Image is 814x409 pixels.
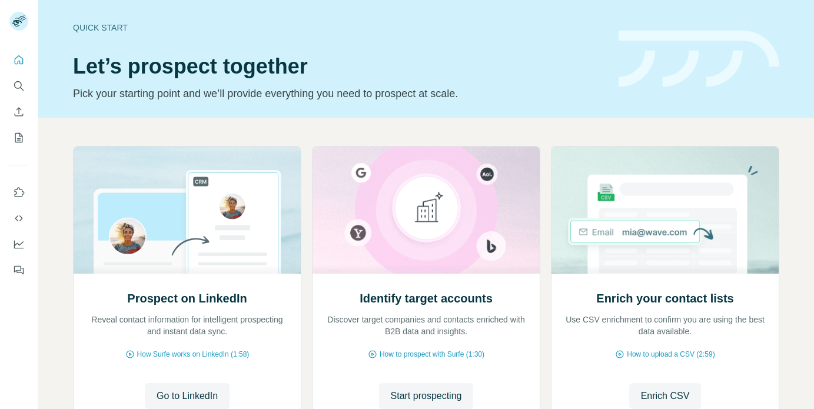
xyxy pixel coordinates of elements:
h2: Enrich your contact lists [596,290,733,307]
button: Quick start [9,49,28,71]
img: banner [619,31,779,88]
p: Discover target companies and contacts enriched with B2B data and insights. [324,314,528,337]
p: Reveal contact information for intelligent prospecting and instant data sync. [85,314,289,337]
h2: Prospect on LinkedIn [127,290,247,307]
p: Pick your starting point and we’ll provide everything you need to prospect at scale. [73,85,604,102]
button: Dashboard [9,234,28,255]
button: Search [9,75,28,97]
button: Use Surfe on LinkedIn [9,182,28,203]
button: Enrich CSV [9,101,28,122]
span: How Surfe works on LinkedIn (1:58) [137,349,250,360]
img: Prospect on LinkedIn [73,147,301,274]
img: Identify target accounts [312,147,540,274]
button: My lists [9,127,28,148]
button: Use Surfe API [9,208,28,229]
span: Enrich CSV [641,389,690,403]
button: Feedback [9,260,28,281]
span: Go to LinkedIn [157,389,218,403]
button: Enrich CSV [629,383,702,409]
h2: Identify target accounts [360,290,493,307]
h1: Let’s prospect together [73,55,604,78]
img: Enrich your contact lists [551,147,779,274]
button: Go to LinkedIn [145,383,230,409]
div: Quick start [73,22,604,34]
button: Start prospecting [379,383,474,409]
span: How to prospect with Surfe (1:30) [380,349,484,360]
p: Use CSV enrichment to confirm you are using the best data available. [563,314,767,337]
span: Start prospecting [391,389,462,403]
span: How to upload a CSV (2:59) [627,349,715,360]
